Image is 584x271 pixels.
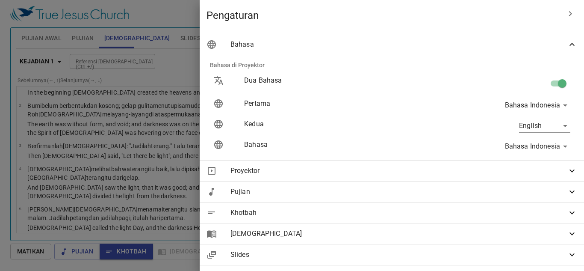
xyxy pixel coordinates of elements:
li: 201 [147,44,160,52]
li: Bahasa di Proyektor [203,55,581,75]
div: “通往永恆的旅程” （哥林多前書 2:9） [29,40,100,62]
span: Pujian [230,187,567,197]
p: Pujian Hymns [139,29,167,33]
div: "Perjalanan Menuju Kekekalan“ (1 Kor 2:9) [5,15,124,35]
div: Khotbah [200,203,584,223]
li: 333 [147,35,160,44]
span: Khotbah [230,208,567,218]
span: Pengaturan [206,9,560,22]
p: Kedua [244,119,416,129]
div: Bahasa Indonesia [505,98,570,112]
p: Bahasa [244,140,416,150]
span: [DEMOGRAPHIC_DATA] [230,229,567,239]
div: Slides [200,244,584,265]
span: Proyektor [230,166,567,176]
span: Slides [230,250,567,260]
div: English [519,119,570,133]
div: Bahasa [200,34,584,55]
span: Bahasa [230,39,567,50]
div: Pujian [200,182,584,202]
div: Bahasa Indonesia [505,140,570,153]
p: Dua Bahasa [244,75,416,86]
div: Proyektor [200,161,584,181]
div: [DEMOGRAPHIC_DATA] [200,223,584,244]
p: Pertama [244,98,416,109]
